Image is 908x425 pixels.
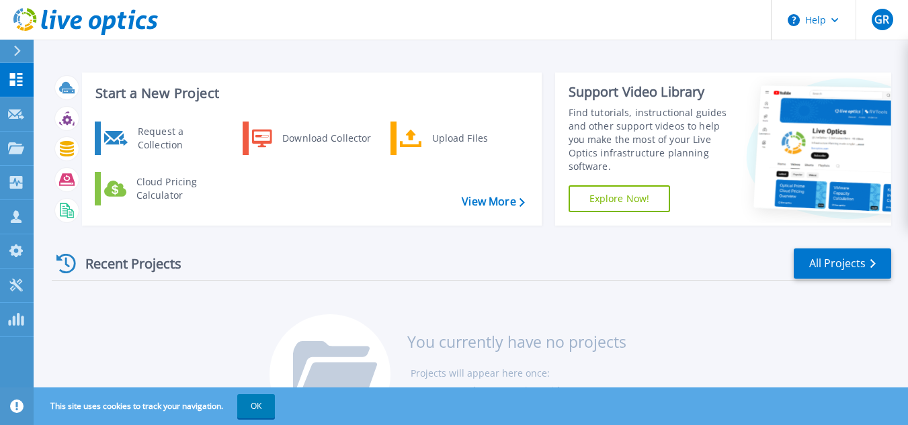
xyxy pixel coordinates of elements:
span: This site uses cookies to track your navigation. [37,394,275,418]
a: Upload Files [390,122,528,155]
div: Find tutorials, instructional guides and other support videos to help you make the most of your L... [569,106,736,173]
div: Download Collector [276,125,377,152]
a: Explore Now! [569,185,671,212]
div: Upload Files [425,125,525,152]
a: Cloud Pricing Calculator [95,172,233,205]
a: View More [462,195,524,208]
h3: You currently have no projects [407,334,626,349]
div: Cloud Pricing Calculator [130,175,229,202]
a: Download Collector [243,122,380,155]
a: All Projects [794,248,891,279]
div: Support Video Library [569,83,736,101]
a: Request a Collection [95,122,233,155]
div: Recent Projects [52,247,200,280]
span: GR [874,14,889,25]
button: OK [237,394,275,418]
li: Projects will appear here once: [411,365,626,382]
li: Someone shares a project with you [424,382,626,399]
h3: Start a New Project [95,86,524,101]
div: Request a Collection [131,125,229,152]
